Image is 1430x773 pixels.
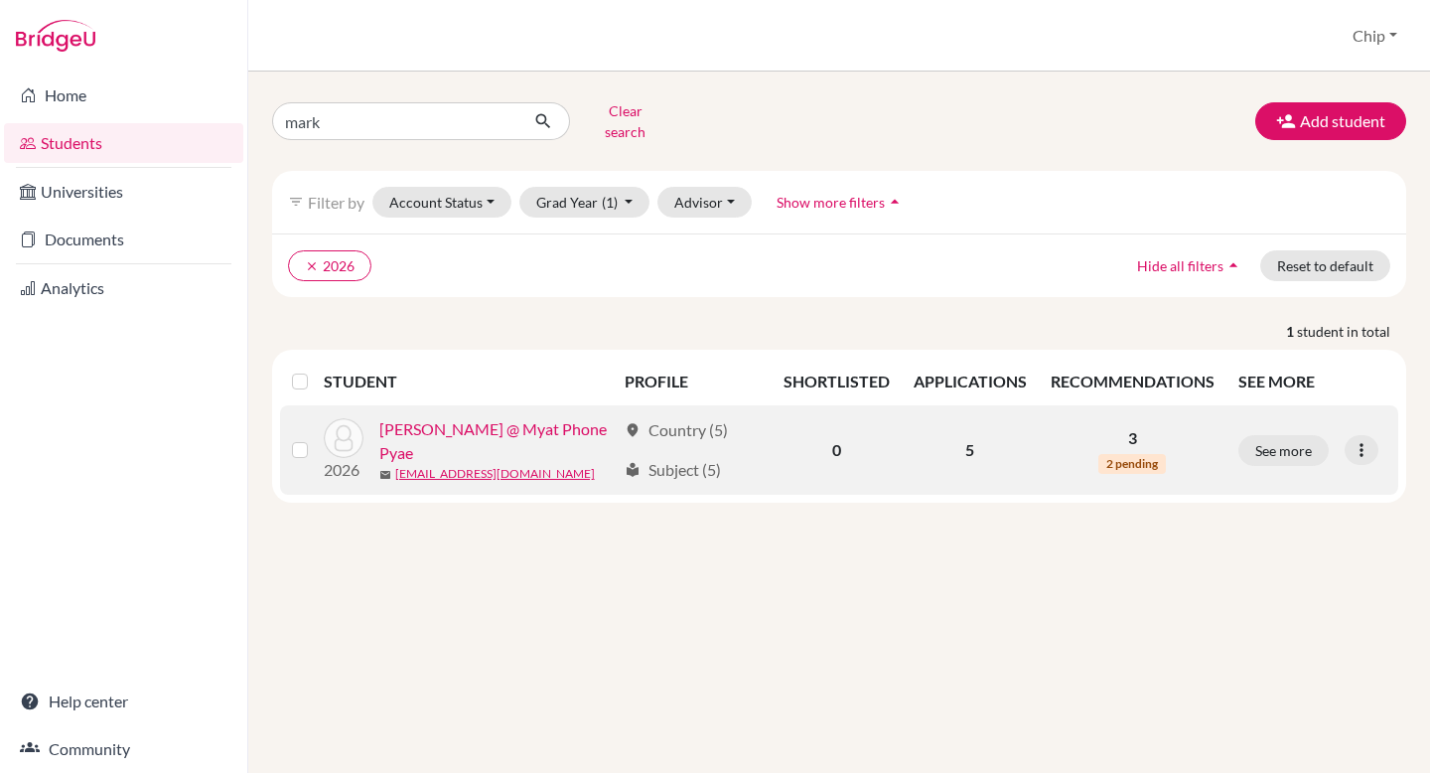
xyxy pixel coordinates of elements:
a: Documents [4,220,243,259]
th: APPLICATIONS [902,358,1039,405]
p: 2026 [324,458,363,482]
button: clear2026 [288,250,371,281]
div: Subject (5) [625,458,721,482]
a: Help center [4,682,243,721]
i: arrow_drop_up [885,192,905,212]
span: Filter by [308,193,364,212]
i: filter_list [288,194,304,210]
a: Home [4,76,243,115]
th: RECOMMENDATIONS [1039,358,1226,405]
span: Hide all filters [1137,257,1223,274]
button: Show more filtersarrow_drop_up [760,187,922,218]
span: local_library [625,462,641,478]
span: (1) [602,194,618,211]
a: [PERSON_NAME] @ Myat Phone Pyae [379,417,616,465]
i: clear [305,259,319,273]
span: 2 pending [1098,454,1166,474]
a: Community [4,729,243,769]
button: Grad Year(1) [519,187,650,218]
button: Reset to default [1260,250,1390,281]
th: SEE MORE [1226,358,1398,405]
button: See more [1238,435,1329,466]
span: location_on [625,422,641,438]
a: Students [4,123,243,163]
td: 0 [772,405,902,495]
button: Add student [1255,102,1406,140]
img: Zaw, Mark @ Myat Phone Pyae [324,418,363,458]
a: [EMAIL_ADDRESS][DOMAIN_NAME] [395,465,595,483]
a: Analytics [4,268,243,308]
input: Find student by name... [272,102,518,140]
span: Show more filters [777,194,885,211]
button: Account Status [372,187,511,218]
button: Clear search [570,95,680,147]
th: STUDENT [324,358,613,405]
th: PROFILE [613,358,772,405]
span: mail [379,469,391,481]
button: Chip [1344,17,1406,55]
strong: 1 [1286,321,1297,342]
i: arrow_drop_up [1223,255,1243,275]
button: Hide all filtersarrow_drop_up [1120,250,1260,281]
th: SHORTLISTED [772,358,902,405]
div: Country (5) [625,418,728,442]
p: 3 [1051,426,1215,450]
span: student in total [1297,321,1406,342]
td: 5 [902,405,1039,495]
img: Bridge-U [16,20,95,52]
a: Universities [4,172,243,212]
button: Advisor [657,187,752,218]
